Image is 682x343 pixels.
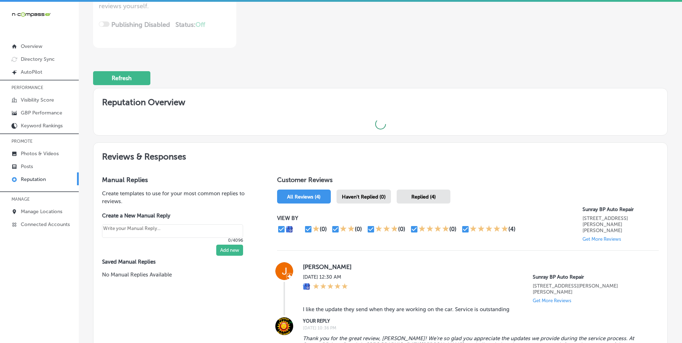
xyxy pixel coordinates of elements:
button: Add new [216,245,243,256]
p: Directory Sync [21,56,55,62]
label: YOUR REPLY [303,318,647,324]
p: 0/4096 [102,238,243,243]
div: (4) [508,226,516,232]
p: Photos & Videos [21,151,59,157]
p: Get More Reviews [582,236,621,242]
p: VIEW BY [277,215,582,221]
span: Haven't Replied (0) [342,194,386,200]
p: Overview [21,43,42,49]
p: 344 Ruth Street North Saint Paul, MN 55119, US [582,215,659,234]
p: 344 Ruth Street North [533,283,647,295]
blockquote: I like the update they send when they are working on the car. Service is outstanding [303,306,647,313]
div: (0) [355,226,362,232]
p: AutoPilot [21,69,42,75]
img: Image [275,317,293,335]
p: Sunray BP Auto Repair [582,206,659,212]
span: Replied (4) [411,194,436,200]
p: Sunray BP Auto Repair [533,274,647,280]
textarea: Create your Quick Reply [102,224,243,238]
img: 660ab0bf-5cc7-4cb8-ba1c-48b5ae0f18e60NCTV_CLogo_TV_Black_-500x88.png [11,11,51,18]
p: Visibility Score [21,97,54,103]
div: 2 Stars [340,225,355,234]
div: 5 Stars [470,225,508,234]
div: 4 Stars [419,225,449,234]
p: Reputation [21,176,46,182]
h2: Reputation Overview [93,88,667,113]
p: Get More Reviews [533,298,571,303]
label: [DATE] 10:36 PM [303,325,647,330]
p: Create templates to use for your most common replies to reviews. [102,190,254,205]
label: [DATE] 12:30 AM [303,274,348,280]
label: Create a New Manual Reply [102,212,243,219]
h3: Manual Replies [102,176,254,184]
div: (0) [320,226,327,232]
label: [PERSON_NAME] [303,263,647,270]
p: No Manual Replies Available [102,271,254,279]
h2: Reviews & Responses [93,143,667,167]
div: 5 Stars [313,283,348,291]
span: All Reviews (4) [287,194,320,200]
p: Posts [21,163,33,170]
p: Manage Locations [21,209,62,215]
label: Saved Manual Replies [102,259,254,265]
p: Connected Accounts [21,221,70,227]
div: (0) [398,226,405,232]
button: Refresh [93,71,150,85]
h1: Customer Reviews [277,176,659,187]
div: 1 Star [313,225,320,234]
p: Keyword Rankings [21,123,63,129]
p: GBP Performance [21,110,62,116]
div: (0) [449,226,456,232]
div: 3 Stars [375,225,398,234]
